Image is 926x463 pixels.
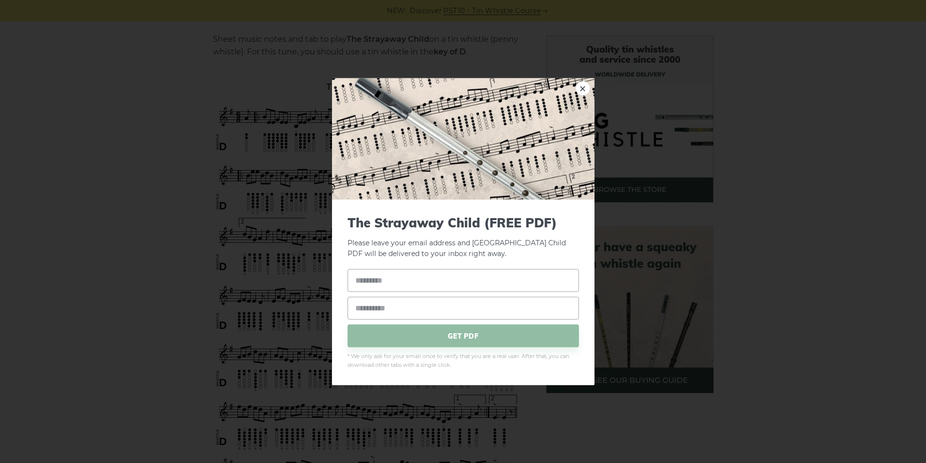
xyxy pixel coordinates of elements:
span: The Strayaway Child (FREE PDF) [348,215,579,230]
p: Please leave your email address and [GEOGRAPHIC_DATA] Child PDF will be delivered to your inbox r... [348,215,579,259]
span: GET PDF [348,325,579,347]
a: × [576,81,590,95]
span: * We only ask for your email once to verify that you are a real user. After that, you can downloa... [348,352,579,370]
img: Tin Whistle Tab Preview [332,78,594,199]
